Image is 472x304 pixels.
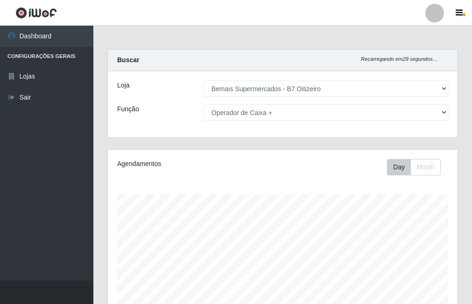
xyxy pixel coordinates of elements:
[117,56,139,64] strong: Buscar
[15,7,57,19] img: CoreUI Logo
[387,159,411,175] button: Day
[117,159,247,169] div: Agendamentos
[387,159,448,175] div: Toolbar with button groups
[387,159,441,175] div: First group
[410,159,441,175] button: Month
[361,56,437,62] i: Recarregando em 29 segundos...
[117,80,129,90] label: Loja
[117,104,139,114] label: Função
